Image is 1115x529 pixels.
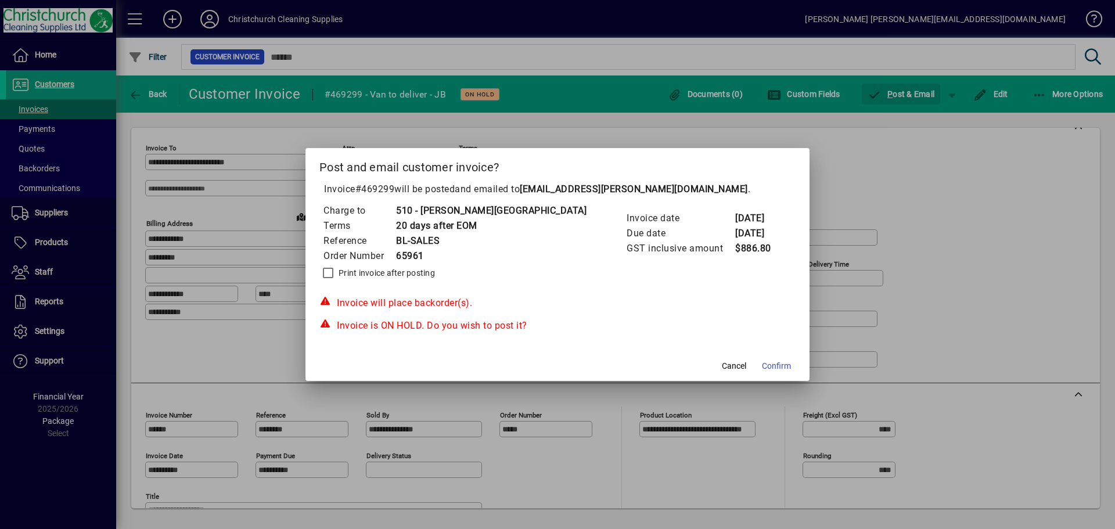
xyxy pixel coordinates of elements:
td: Order Number [323,249,395,264]
td: Invoice date [626,211,735,226]
td: BL-SALES [395,233,587,249]
td: Reference [323,233,395,249]
td: $886.80 [735,241,781,256]
div: Invoice is ON HOLD. Do you wish to post it? [319,319,796,333]
td: Due date [626,226,735,241]
label: Print invoice after posting [336,267,435,279]
td: [DATE] [735,211,781,226]
td: Terms [323,218,395,233]
span: Cancel [722,360,746,372]
td: 510 - [PERSON_NAME][GEOGRAPHIC_DATA] [395,203,587,218]
span: Confirm [762,360,791,372]
td: Charge to [323,203,395,218]
td: 20 days after EOM [395,218,587,233]
p: Invoice will be posted . [319,182,796,196]
span: and emailed to [455,183,748,195]
div: Invoice will place backorder(s). [319,296,796,310]
button: Cancel [715,355,753,376]
td: GST inclusive amount [626,241,735,256]
h2: Post and email customer invoice? [305,148,810,182]
b: [EMAIL_ADDRESS][PERSON_NAME][DOMAIN_NAME] [520,183,748,195]
span: #469299 [355,183,395,195]
td: [DATE] [735,226,781,241]
button: Confirm [757,355,796,376]
td: 65961 [395,249,587,264]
